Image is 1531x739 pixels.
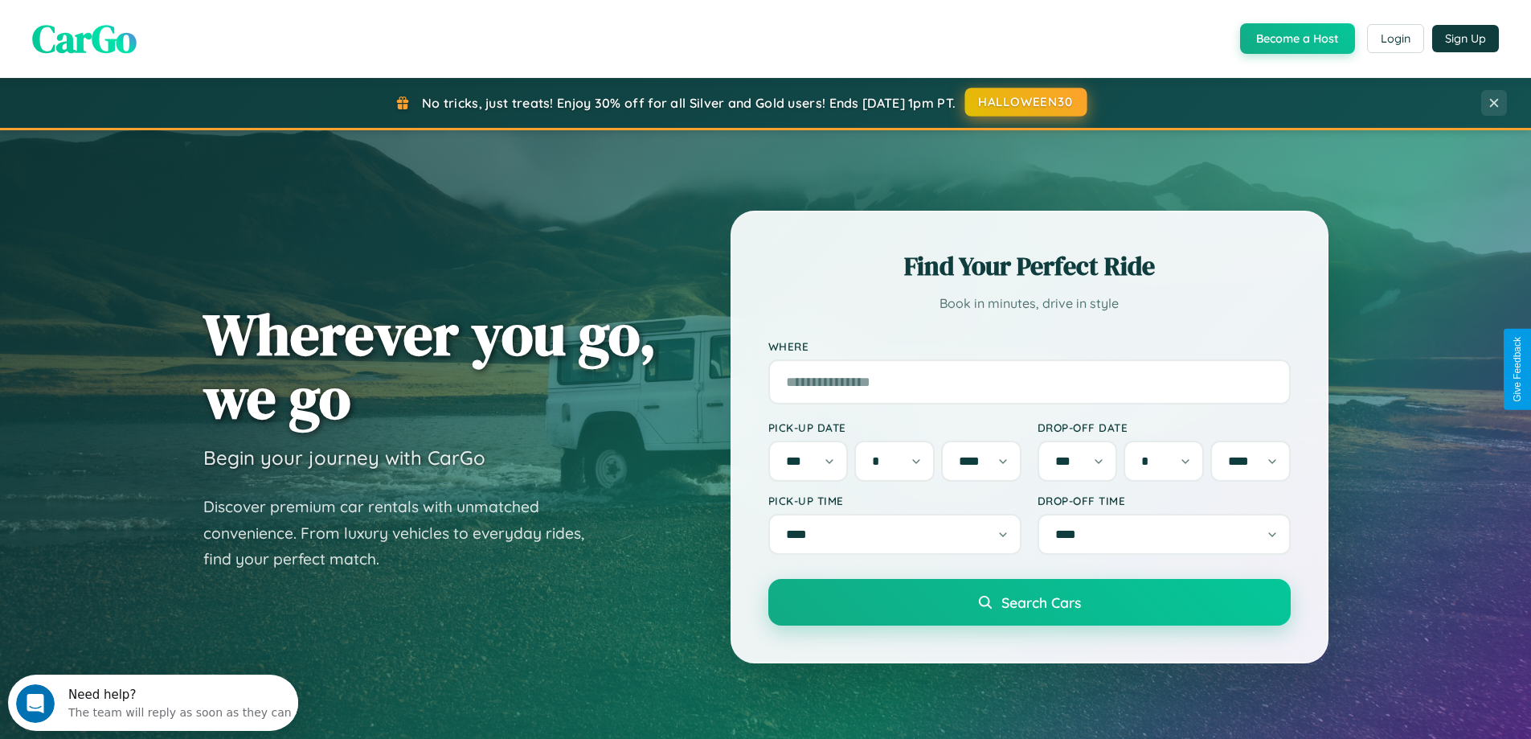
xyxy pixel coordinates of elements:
[16,684,55,723] iframe: Intercom live chat
[1367,24,1424,53] button: Login
[768,339,1291,353] label: Where
[6,6,299,51] div: Open Intercom Messenger
[1038,421,1291,434] label: Drop-off Date
[8,675,298,731] iframe: Intercom live chat discovery launcher
[768,579,1291,626] button: Search Cars
[1001,593,1081,611] span: Search Cars
[768,292,1291,315] p: Book in minutes, drive in style
[203,445,485,470] h3: Begin your journey with CarGo
[965,88,1087,117] button: HALLOWEEN30
[60,14,284,27] div: Need help?
[422,95,956,111] span: No tricks, just treats! Enjoy 30% off for all Silver and Gold users! Ends [DATE] 1pm PT.
[203,302,657,429] h1: Wherever you go, we go
[1512,337,1523,402] div: Give Feedback
[1240,23,1355,54] button: Become a Host
[768,248,1291,284] h2: Find Your Perfect Ride
[32,12,137,65] span: CarGo
[768,494,1021,507] label: Pick-up Time
[60,27,284,43] div: The team will reply as soon as they can
[1432,25,1499,52] button: Sign Up
[1038,494,1291,507] label: Drop-off Time
[203,494,605,573] p: Discover premium car rentals with unmatched convenience. From luxury vehicles to everyday rides, ...
[768,421,1021,434] label: Pick-up Date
